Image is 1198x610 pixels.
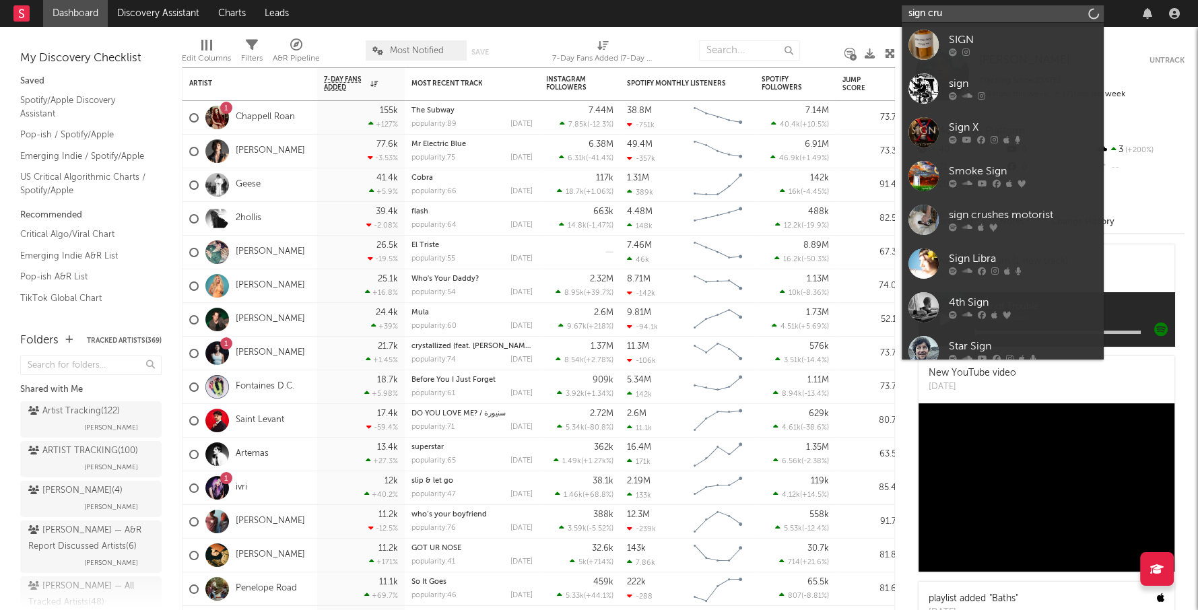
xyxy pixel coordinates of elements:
[411,242,439,249] a: El Triste
[552,34,653,73] div: 7-Day Fans Added (7-Day Fans Added)
[902,285,1104,329] a: 4th Sign
[411,154,455,162] div: popularity: 75
[783,256,801,263] span: 16.2k
[411,477,453,485] a: slip & let go
[688,303,748,337] svg: Chart title
[770,154,829,162] div: ( )
[627,154,655,163] div: -357k
[411,444,533,451] div: superstar
[1095,159,1185,176] div: --
[28,483,123,499] div: [PERSON_NAME] ( 4 )
[627,323,658,331] div: -94.1k
[627,79,728,88] div: Spotify Monthly Listeners
[699,40,800,61] input: Search...
[1123,147,1154,154] span: +200 %
[587,424,611,432] span: -80.8 %
[555,490,613,499] div: ( )
[182,34,231,73] div: Edit Columns
[1150,54,1185,67] button: Untrack
[902,198,1104,242] a: sign crushes motorist
[377,443,398,452] div: 13.4k
[929,366,1016,380] div: New YouTube video
[241,34,263,73] div: Filters
[949,76,1097,92] div: sign
[559,154,613,162] div: ( )
[28,522,150,555] div: [PERSON_NAME] — A&R Report Discussed Artists ( 6 )
[842,177,896,193] div: 91.4
[568,222,587,230] span: 14.8k
[567,323,587,331] span: 9.67k
[1095,141,1185,159] div: 3
[627,121,655,129] div: -751k
[688,236,748,269] svg: Chart title
[779,155,799,162] span: 46.9k
[510,356,533,364] div: [DATE]
[627,308,651,317] div: 9.81M
[627,207,653,216] div: 4.48M
[564,357,584,364] span: 8.54k
[589,222,611,230] span: -1.47 %
[627,106,652,115] div: 38.8M
[20,207,162,224] div: Recommended
[773,423,829,432] div: ( )
[773,389,829,398] div: ( )
[28,403,120,419] div: Artist Tracking ( 122 )
[236,280,305,292] a: [PERSON_NAME]
[20,269,148,284] a: Pop-ish A&R List
[566,424,585,432] span: 5.34k
[564,290,584,297] span: 8.95k
[596,174,613,182] div: 117k
[20,227,148,242] a: Critical Algo/Viral Chart
[902,5,1104,22] input: Search for artists
[688,135,748,168] svg: Chart title
[782,458,801,465] span: 6.56k
[842,413,896,429] div: 80.7
[376,174,398,182] div: 41.4k
[182,50,231,67] div: Edit Columns
[803,241,829,250] div: 8.89M
[366,355,398,364] div: +1.45 %
[775,355,829,364] div: ( )
[20,481,162,517] a: [PERSON_NAME](4)[PERSON_NAME]
[902,242,1104,285] a: Sign Libra
[20,248,148,263] a: Emerging Indie A&R List
[780,288,829,297] div: ( )
[411,309,533,316] div: Mula
[805,140,829,149] div: 6.91M
[411,289,456,296] div: popularity: 54
[364,490,398,499] div: +40.2 %
[627,457,651,466] div: 171k
[589,323,611,331] span: +218 %
[803,357,827,364] span: -14.4 %
[780,187,829,196] div: ( )
[20,93,148,121] a: Spotify/Apple Discovery Assistant
[804,391,827,398] span: -13.4 %
[627,188,653,197] div: 389k
[775,221,829,230] div: ( )
[842,379,896,395] div: 73.7
[236,482,247,494] a: ivri
[385,477,398,485] div: 12k
[806,308,829,317] div: 1.73M
[627,443,651,452] div: 16.4M
[688,101,748,135] svg: Chart title
[627,390,652,399] div: 142k
[378,342,398,351] div: 21.7k
[236,145,305,157] a: [PERSON_NAME]
[510,457,533,465] div: [DATE]
[20,355,162,375] input: Search for folders...
[591,342,613,351] div: 1.37M
[378,275,398,283] div: 25.1k
[369,187,398,196] div: +5.9 %
[627,255,649,264] div: 46k
[688,370,748,404] svg: Chart title
[806,443,829,452] div: 1.35M
[411,174,433,182] a: Cobra
[84,419,138,436] span: [PERSON_NAME]
[842,110,896,126] div: 73.7
[568,155,586,162] span: 6.31k
[411,410,506,417] a: DO YOU LOVE ME? / سنيورة
[593,207,613,216] div: 663k
[411,477,533,485] div: slip & let go
[780,121,800,129] span: 40.4k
